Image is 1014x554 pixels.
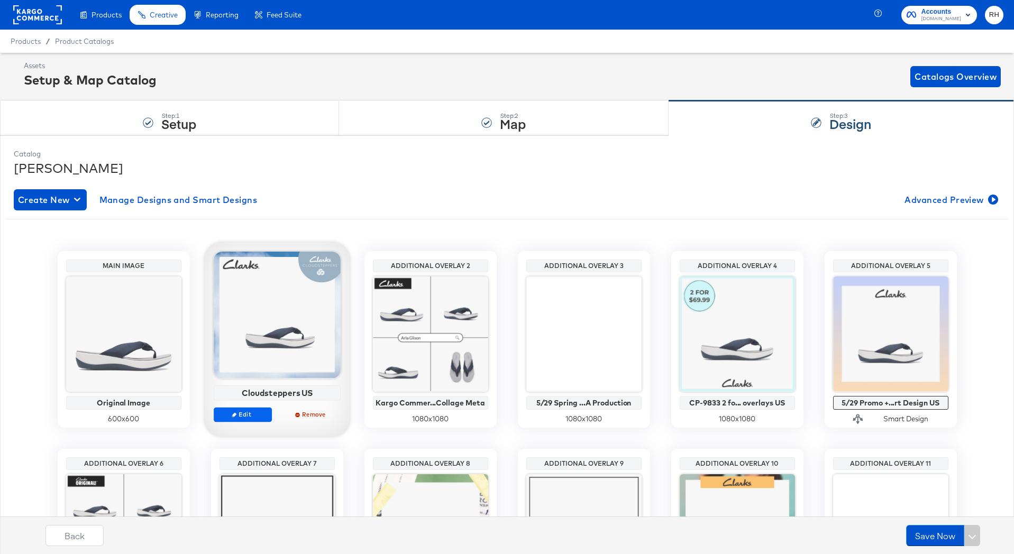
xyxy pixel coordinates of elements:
div: Step: 2 [500,112,526,119]
button: Manage Designs and Smart Designs [95,189,262,210]
button: Save Now [906,525,964,546]
div: Additional Overlay 2 [376,262,486,270]
span: Products [92,11,122,19]
div: Additional Overlay 7 [222,459,332,468]
div: Cloudsteppers US [216,388,337,398]
strong: Map [500,115,526,132]
div: [PERSON_NAME] [14,159,1000,177]
div: 1080 x 1080 [526,414,642,424]
div: 1080 x 1080 [373,414,488,424]
div: Additional Overlay 8 [376,459,486,468]
div: Additional Overlay 5 [836,262,946,270]
div: Additional Overlay 11 [836,459,946,468]
div: Additional Overlay 6 [69,459,179,468]
button: Advanced Preview [900,189,1000,210]
div: Smart Design [883,414,928,424]
span: Advanced Preview [905,192,996,207]
div: Additional Overlay 9 [529,459,639,468]
div: 5/29 Promo +...rt Design US [836,399,946,407]
span: Remove [287,410,335,418]
span: [DOMAIN_NAME] [921,15,961,23]
span: Edit [218,410,267,418]
button: Back [45,525,104,546]
span: Catalogs Overview [915,69,997,84]
div: Assets [24,61,157,71]
span: Manage Designs and Smart Designs [99,192,258,207]
span: Accounts [921,6,961,17]
button: Remove [282,407,340,422]
button: Accounts[DOMAIN_NAME] [901,6,977,24]
span: Reporting [206,11,239,19]
div: Original Image [69,399,179,407]
div: CP-9833 2 fo... overlays US [682,399,792,407]
div: Setup & Map Catalog [24,71,157,89]
div: Catalog [14,149,1000,159]
span: Products [11,37,41,45]
div: 600 x 600 [66,414,181,424]
a: Product Catalogs [55,37,114,45]
div: Additional Overlay 10 [682,459,792,468]
button: RH [985,6,1003,24]
div: Additional Overlay 4 [682,262,792,270]
div: 5/29 Spring ...A Production [529,399,639,407]
strong: Design [829,115,871,132]
span: Create New [18,192,83,207]
button: Create New [14,189,87,210]
div: Additional Overlay 3 [529,262,639,270]
div: 1080 x 1080 [680,414,795,424]
button: Catalogs Overview [910,66,1001,87]
strong: Setup [161,115,196,132]
div: Main Image [69,262,179,270]
button: Edit [214,407,272,422]
span: Feed Suite [267,11,302,19]
span: / [41,37,55,45]
div: Step: 1 [161,112,196,119]
div: Kargo Commer...Collage Meta [376,399,486,407]
span: Creative [150,11,178,19]
div: Step: 3 [829,112,871,119]
span: RH [989,9,999,21]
